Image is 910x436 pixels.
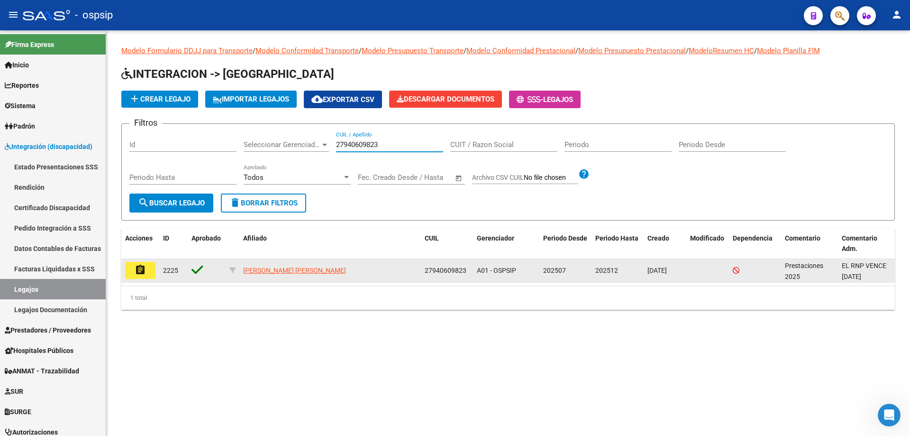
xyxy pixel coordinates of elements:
span: ID [163,234,169,242]
span: Periodo Desde [543,234,587,242]
datatable-header-cell: Periodo Hasta [591,228,644,260]
span: Crear Legajo [129,95,191,103]
span: Hospitales Públicos [5,345,73,356]
span: Comentario [785,234,820,242]
span: Prestadores / Proveedores [5,325,91,335]
span: - [517,95,543,104]
span: Seleccionar Gerenciador [244,140,320,149]
span: Prestaciones 2025 [785,262,823,280]
mat-icon: delete [229,197,241,208]
span: Creado [647,234,669,242]
button: Buscar Legajo [129,194,213,213]
span: Todos [244,173,264,182]
h3: Filtros [129,116,162,130]
span: SUR [5,386,23,397]
datatable-header-cell: Gerenciador [473,228,539,260]
a: Modelo Presupuesto Transporte [362,46,464,55]
input: Fecha fin [405,173,451,182]
span: Acciones [125,234,153,242]
a: Modelo Conformidad Prestacional [466,46,575,55]
span: SURGE [5,407,31,417]
datatable-header-cell: ID [159,228,188,260]
div: / / / / / / [121,46,895,310]
span: Aprobado [191,234,221,242]
datatable-header-cell: CUIL [421,228,473,260]
span: A01 - OSPSIP [477,267,516,274]
a: ModeloResumen HC [689,46,754,55]
mat-icon: person [891,9,902,20]
span: Sistema [5,101,36,111]
span: Descargar Documentos [397,95,494,103]
datatable-header-cell: Comentario [781,228,838,260]
span: [PERSON_NAME] [PERSON_NAME] [243,267,346,274]
span: Legajos [543,95,573,104]
datatable-header-cell: Dependencia [729,228,781,260]
mat-icon: search [138,197,149,208]
button: Exportar CSV [304,91,382,108]
span: Exportar CSV [311,95,374,104]
span: Afiliado [243,234,267,242]
button: IMPORTAR LEGAJOS [205,91,297,108]
span: Padrón [5,121,35,131]
span: 202512 [595,267,618,274]
span: 27940609823 [425,267,466,274]
a: Modelo Formulario DDJJ para Transporte [121,46,253,55]
button: Borrar Filtros [221,194,306,213]
span: Archivo CSV CUIL [472,174,524,181]
span: Integración (discapacidad) [5,141,92,152]
a: Modelo Presupuesto Prestacional [578,46,686,55]
span: INTEGRACION -> [GEOGRAPHIC_DATA] [121,67,334,81]
span: Firma Express [5,39,54,50]
mat-icon: add [129,93,140,104]
button: Crear Legajo [121,91,198,108]
button: Open calendar [454,173,464,184]
iframe: Intercom live chat [878,404,901,427]
span: Periodo Hasta [595,234,638,242]
a: Modelo Conformidad Transporte [255,46,359,55]
input: Fecha inicio [358,173,396,182]
span: ANMAT - Trazabilidad [5,366,79,376]
datatable-header-cell: Modificado [686,228,729,260]
span: Dependencia [733,234,773,242]
datatable-header-cell: Aprobado [188,228,226,260]
datatable-header-cell: Acciones [121,228,159,260]
span: Borrar Filtros [229,199,298,207]
mat-icon: cloud_download [311,93,323,105]
span: Gerenciador [477,234,514,242]
button: -Legajos [509,91,581,108]
input: Archivo CSV CUIL [524,174,578,182]
span: - ospsip [75,5,113,26]
datatable-header-cell: Afiliado [239,228,421,260]
span: IMPORTAR LEGAJOS [213,95,289,103]
span: Reportes [5,80,39,91]
datatable-header-cell: Comentario Adm. [838,228,895,260]
mat-icon: help [578,168,590,180]
a: Modelo Planilla FIM [757,46,820,55]
span: Inicio [5,60,29,70]
div: 1 total [121,286,895,310]
mat-icon: menu [8,9,19,20]
datatable-header-cell: Creado [644,228,686,260]
span: Modificado [690,234,724,242]
span: [DATE] [647,267,667,274]
datatable-header-cell: Periodo Desde [539,228,591,260]
button: Descargar Documentos [389,91,502,108]
span: EL RNP VENCE 14/10/2025 [842,262,886,280]
span: Buscar Legajo [138,199,205,207]
span: Comentario Adm. [842,234,877,253]
span: CUIL [425,234,439,242]
mat-icon: assignment [135,264,146,276]
span: 2225 [163,267,178,274]
span: 202507 [543,267,566,274]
